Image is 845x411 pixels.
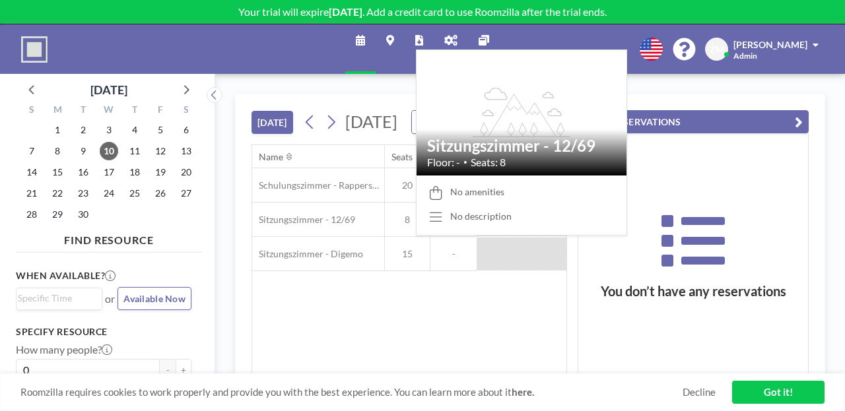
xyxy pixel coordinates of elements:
button: YOUR RESERVATIONS [578,110,809,133]
span: 8 [385,214,430,226]
span: Friday, September 26, 2025 [151,184,170,203]
b: [DATE] [329,5,362,18]
div: S [19,102,45,119]
span: Sunday, September 28, 2025 [22,205,41,224]
a: Decline [683,386,716,398]
span: Wednesday, September 3, 2025 [100,121,118,139]
span: Thursday, September 18, 2025 [125,163,144,181]
span: Admin [733,51,757,61]
div: Seats [391,151,413,163]
span: Friday, September 19, 2025 [151,163,170,181]
span: • [463,158,467,166]
div: T [121,102,147,119]
span: Monday, September 1, 2025 [48,121,67,139]
span: Monday, September 22, 2025 [48,184,67,203]
div: M [45,102,71,119]
button: Available Now [118,287,191,310]
label: How many people? [16,343,112,356]
span: or [105,292,115,305]
span: Sunday, September 14, 2025 [22,163,41,181]
span: Saturday, September 6, 2025 [177,121,195,139]
span: Sunday, September 21, 2025 [22,184,41,203]
span: Friday, September 12, 2025 [151,142,170,160]
span: Monday, September 15, 2025 [48,163,67,181]
span: Saturday, September 27, 2025 [177,184,195,203]
div: [DATE] [90,80,127,99]
button: [DATE] [252,111,293,134]
span: 15 [385,248,430,260]
a: here. [512,386,534,398]
span: Tuesday, September 16, 2025 [74,163,92,181]
span: ZM [710,44,724,55]
a: Got it! [732,381,825,404]
span: Wednesday, September 17, 2025 [100,163,118,181]
span: Monday, September 8, 2025 [48,142,67,160]
span: Sitzungszimmer - 12/69 [252,214,355,226]
div: Search for option [17,288,102,308]
span: DAILY VIEW [415,113,478,131]
h2: Sitzungszimmer - 12/69 [427,136,616,156]
input: Search for option [18,291,94,305]
span: Tuesday, September 30, 2025 [74,205,92,224]
button: + [176,359,191,381]
span: Seats: 8 [471,156,506,169]
div: S [173,102,199,119]
span: - [430,248,477,260]
span: [PERSON_NAME] [733,39,807,50]
div: Search for option [412,111,526,133]
span: Saturday, September 20, 2025 [177,163,195,181]
span: Wednesday, September 10, 2025 [100,142,118,160]
span: Thursday, September 25, 2025 [125,184,144,203]
div: No description [450,210,512,222]
span: 20 [385,179,430,191]
span: Floor: - [427,156,460,169]
span: Roomzilla requires cookies to work properly and provide you with the best experience. You can lea... [20,386,683,398]
span: Monday, September 29, 2025 [48,205,67,224]
span: Available Now [123,293,186,304]
span: Tuesday, September 23, 2025 [74,184,92,203]
h3: You don’t have any reservations [578,283,808,300]
span: Sitzungszimmer - Digemo [252,248,363,260]
span: Schulungszimmer - Rapperswil [252,179,384,191]
span: Friday, September 5, 2025 [151,121,170,139]
img: organization-logo [21,36,48,63]
span: [DATE] [345,111,397,131]
span: Thursday, September 4, 2025 [125,121,144,139]
span: Tuesday, September 2, 2025 [74,121,92,139]
div: T [71,102,96,119]
div: F [147,102,173,119]
span: No amenities [450,186,504,198]
h4: FIND RESOURCE [16,228,202,247]
h3: Specify resource [16,326,191,338]
span: Wednesday, September 24, 2025 [100,184,118,203]
span: Saturday, September 13, 2025 [177,142,195,160]
span: Tuesday, September 9, 2025 [74,142,92,160]
span: Sunday, September 7, 2025 [22,142,41,160]
div: Name [259,151,283,163]
button: - [160,359,176,381]
span: Thursday, September 11, 2025 [125,142,144,160]
div: W [96,102,122,119]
